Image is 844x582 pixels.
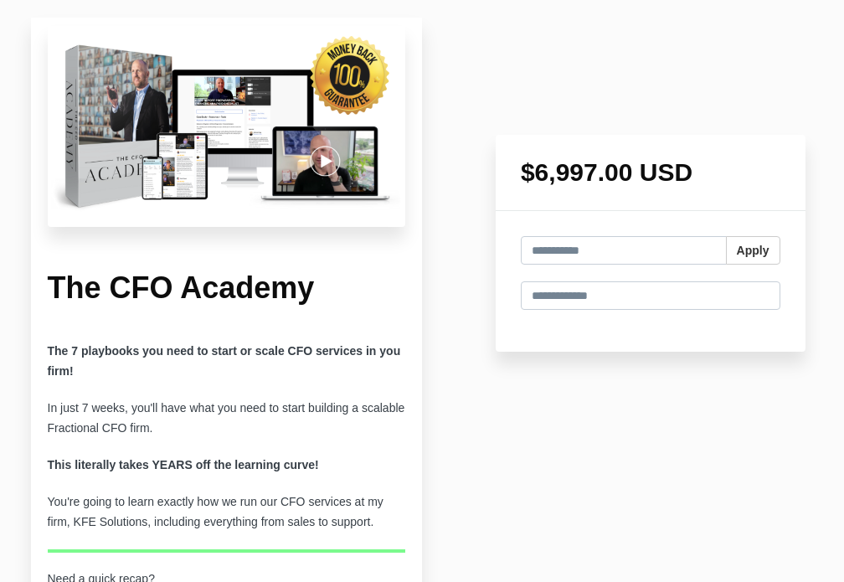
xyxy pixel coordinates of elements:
img: c16be55-448c-d20c-6def-ad6c686240a2_Untitled_design-20.png [48,26,406,227]
p: In just 7 weeks, you'll have what you need to start building a scalable Fractional CFO firm. [48,399,406,439]
strong: This literally takes YEARS off the learning curve! [48,458,319,471]
b: The 7 playbooks you need to start or scale CFO services in you firm! [48,344,401,378]
h1: The CFO Academy [48,269,406,308]
h1: $6,997.00 USD [521,160,780,185]
p: You're going to learn exactly how we run our CFO services at my firm, KFE Solutions, including ev... [48,492,406,533]
button: Apply [726,236,780,265]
